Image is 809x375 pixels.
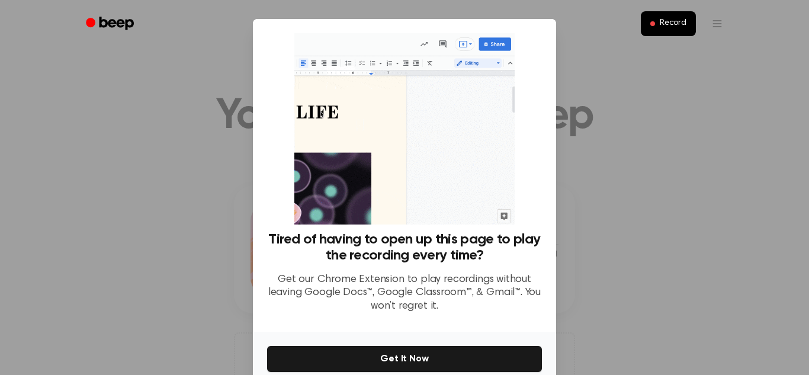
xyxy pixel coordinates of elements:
p: Get our Chrome Extension to play recordings without leaving Google Docs™, Google Classroom™, & Gm... [267,273,542,313]
span: Record [660,18,686,29]
img: Beep extension in action [294,33,514,225]
button: Open menu [703,9,731,38]
button: Record [641,11,696,36]
a: Beep [78,12,145,36]
h3: Tired of having to open up this page to play the recording every time? [267,232,542,264]
button: Get It Now [267,346,542,372]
